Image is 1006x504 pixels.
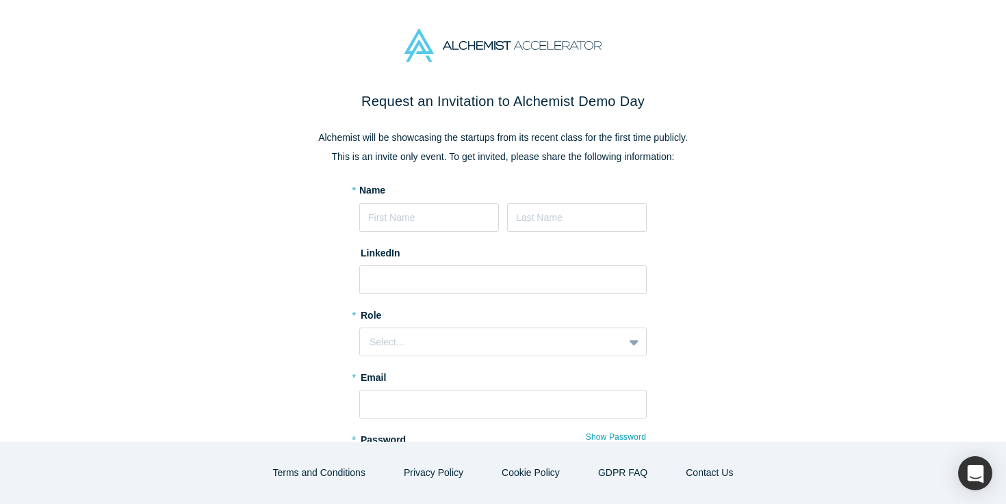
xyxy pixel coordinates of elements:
[404,29,602,62] img: Alchemist Accelerator Logo
[671,461,747,485] button: Contact Us
[370,335,614,349] div: Select...
[216,91,790,111] h2: Request an Invitation to Alchemist Demo Day
[359,428,647,447] label: Password
[389,461,478,485] button: Privacy Policy
[359,203,499,232] input: First Name
[585,428,647,446] button: Show Password
[584,461,662,485] a: GDPR FAQ
[359,183,385,198] label: Name
[359,366,647,385] label: Email
[507,203,647,232] input: Last Name
[259,461,380,485] button: Terms and Conditions
[216,131,790,145] p: Alchemist will be showcasing the startups from its recent class for the first time publicly.
[359,241,400,261] label: LinkedIn
[359,304,647,323] label: Role
[487,461,574,485] button: Cookie Policy
[216,150,790,164] p: This is an invite only event. To get invited, please share the following information:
